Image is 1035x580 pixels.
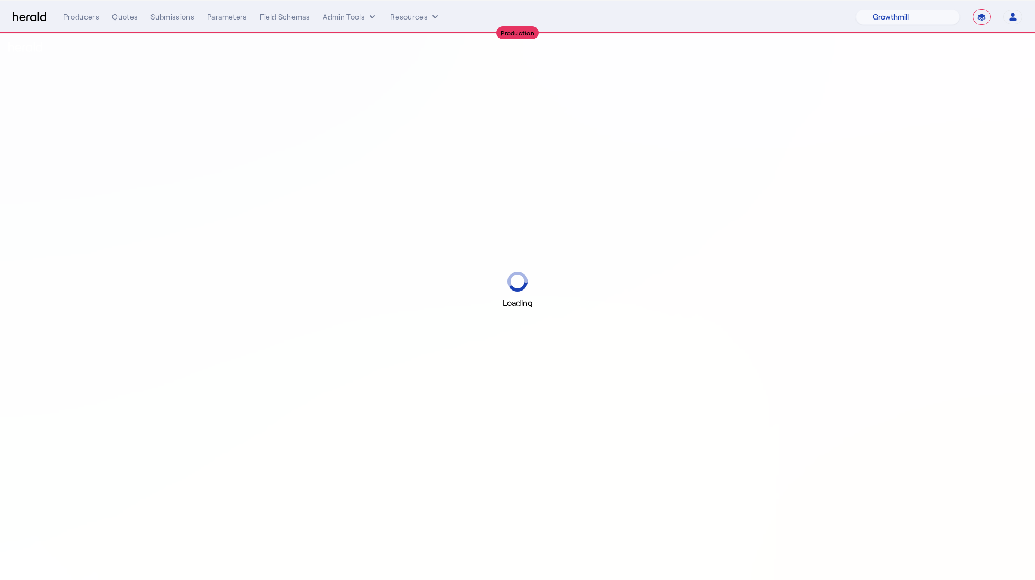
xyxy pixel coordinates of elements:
div: Producers [63,12,99,22]
img: Herald Logo [13,12,46,22]
div: Quotes [112,12,138,22]
div: Production [496,26,539,39]
button: internal dropdown menu [323,12,378,22]
div: Parameters [207,12,247,22]
button: Resources dropdown menu [390,12,440,22]
div: Field Schemas [260,12,310,22]
div: Submissions [150,12,194,22]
